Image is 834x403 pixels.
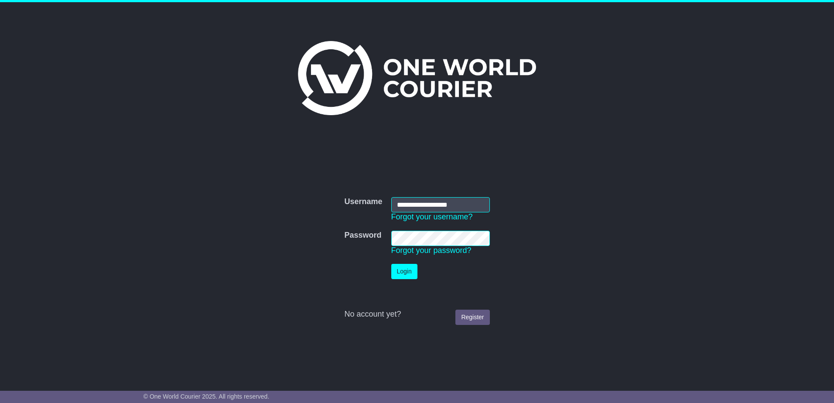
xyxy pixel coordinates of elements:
button: Login [391,264,417,279]
label: Username [344,197,382,207]
a: Forgot your password? [391,246,472,255]
a: Forgot your username? [391,212,473,221]
a: Register [455,310,489,325]
span: © One World Courier 2025. All rights reserved. [144,393,270,400]
img: One World [298,41,536,115]
label: Password [344,231,381,240]
div: No account yet? [344,310,489,319]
